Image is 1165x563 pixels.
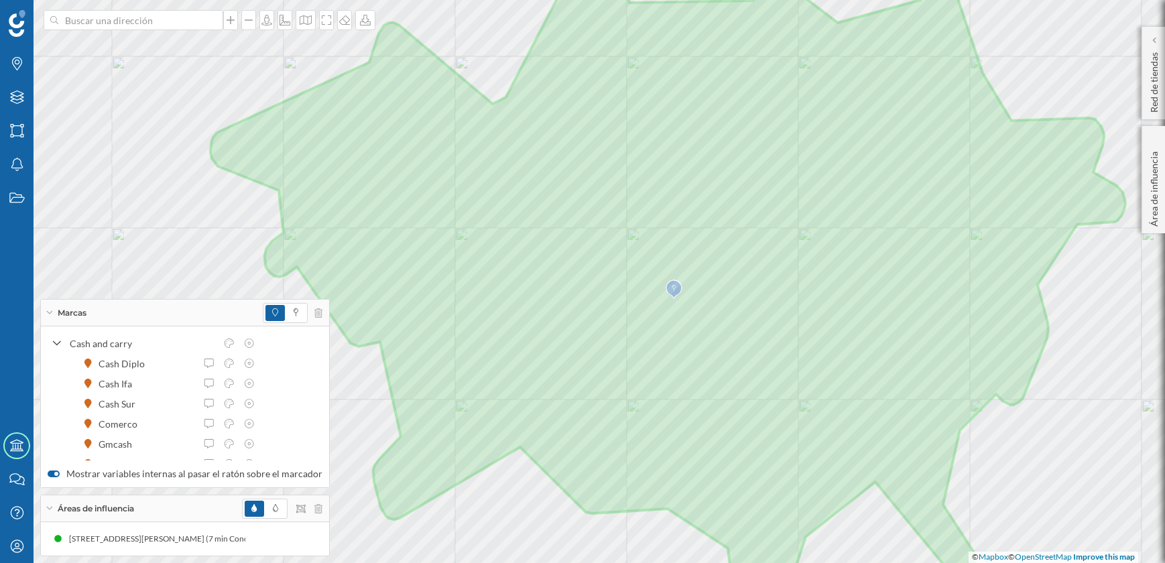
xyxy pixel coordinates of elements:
[58,503,134,515] span: Áreas de influencia
[1073,552,1135,562] a: Improve this map
[70,336,216,351] div: Cash and carry
[55,532,323,546] div: [STREET_ADDRESS][PERSON_NAME] (7 min Conduciendo en hora punta)
[1148,146,1161,227] p: Área de influencia
[99,417,144,431] div: Comerco
[1015,552,1072,562] a: OpenStreetMap
[1148,47,1161,113] p: Red de tiendas
[9,10,25,37] img: Geoblink Logo
[99,457,158,471] div: Gros Mercat
[99,437,139,451] div: Gmcash
[969,552,1138,563] div: © ©
[99,377,139,391] div: Cash Ifa
[99,397,142,411] div: Cash Sur
[58,307,86,319] span: Marcas
[48,467,322,481] label: Mostrar variables internas al pasar el ratón sobre el marcador
[99,357,151,371] div: Cash Diplo
[979,552,1008,562] a: Mapbox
